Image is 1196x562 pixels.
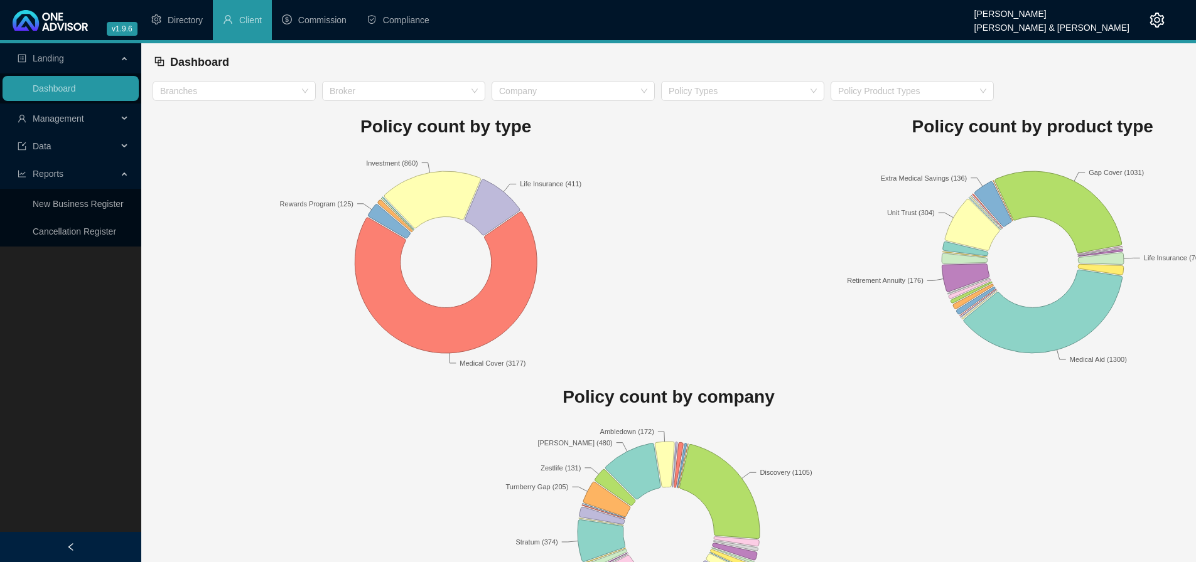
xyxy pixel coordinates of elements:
[33,114,84,124] span: Management
[33,53,64,63] span: Landing
[1150,13,1165,28] span: setting
[13,10,88,31] img: 2df55531c6924b55f21c4cf5d4484680-logo-light.svg
[537,439,612,447] text: [PERSON_NAME] (480)
[1070,356,1127,363] text: Medical Aid (1300)
[223,14,233,24] span: user
[600,428,654,435] text: Ambledown (172)
[1089,168,1144,176] text: Gap Cover (1031)
[18,142,26,151] span: import
[18,54,26,63] span: profile
[880,174,967,181] text: Extra Medical Savings (136)
[33,169,63,179] span: Reports
[170,56,229,68] span: Dashboard
[541,464,581,472] text: Zestlife (131)
[33,83,76,93] a: Dashboard
[33,226,116,236] a: Cancellation Register
[282,14,292,24] span: dollar
[520,180,581,188] text: Life Insurance (411)
[33,199,124,209] a: New Business Register
[367,14,377,24] span: safety
[974,3,1129,17] div: [PERSON_NAME]
[168,15,203,25] span: Directory
[887,209,935,216] text: Unit Trust (304)
[847,277,924,284] text: Retirement Annuity (176)
[239,15,262,25] span: Client
[515,538,558,546] text: Stratum (374)
[67,543,75,551] span: left
[974,17,1129,31] div: [PERSON_NAME] & [PERSON_NAME]
[298,15,347,25] span: Commission
[760,469,812,476] text: Discovery (1105)
[506,483,569,490] text: Turnberry Gap (205)
[18,169,26,178] span: line-chart
[460,359,525,366] text: Medical Cover (3177)
[18,114,26,123] span: user
[154,56,165,67] span: block
[153,383,1185,411] h1: Policy count by company
[33,141,51,151] span: Data
[280,199,353,207] text: Rewards Program (125)
[107,22,137,36] span: v1.9.6
[151,14,161,24] span: setting
[383,15,429,25] span: Compliance
[366,159,418,166] text: Investment (860)
[153,113,740,140] h1: Policy count by type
